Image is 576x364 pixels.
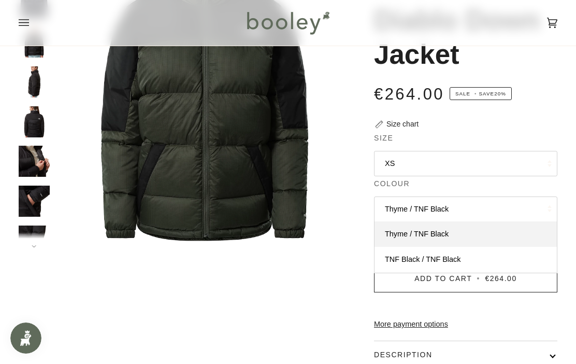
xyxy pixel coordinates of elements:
span: Colour [374,178,410,189]
em: • [472,91,479,96]
button: XS [374,151,557,176]
span: Add to Cart [414,274,472,283]
a: Thyme / TNF Black [375,221,557,247]
button: Thyme / TNF Black [374,197,557,222]
span: Size [374,133,393,144]
iframe: Button to open loyalty program pop-up [10,323,41,354]
span: Thyme / TNF Black [385,230,449,238]
img: The North Face Women’s Diablo Down Jacket TNF Black / TNF Black - Booley Galway [19,146,50,177]
span: • [474,274,482,283]
span: Sale [455,91,470,96]
img: The North Face Women’s Diablo Down Jacket TNF Black / TNF Black - Booley Galway [19,226,50,257]
img: Booley [242,8,333,38]
span: TNF Black / TNF Black [385,255,461,263]
img: The North Face Women’s Diablo Down Jacket TNF Black / TNF Black - Booley Galway [19,66,50,97]
a: More payment options [374,319,557,330]
img: The North Face Women’s Diablo Down Jacket TNF Black / TNF Black - Booley Galway [19,106,50,137]
span: 20% [494,91,506,96]
button: Add to Cart • €264.00 [374,264,557,292]
a: TNF Black / TNF Black [375,247,557,273]
div: Size chart [386,119,419,130]
span: €264.00 [485,274,516,283]
img: The North Face Women’s Diablo Down Jacket TNF Black / TNF Black - Booley Galway [19,186,50,217]
span: Save [450,87,512,101]
span: €264.00 [374,85,444,103]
